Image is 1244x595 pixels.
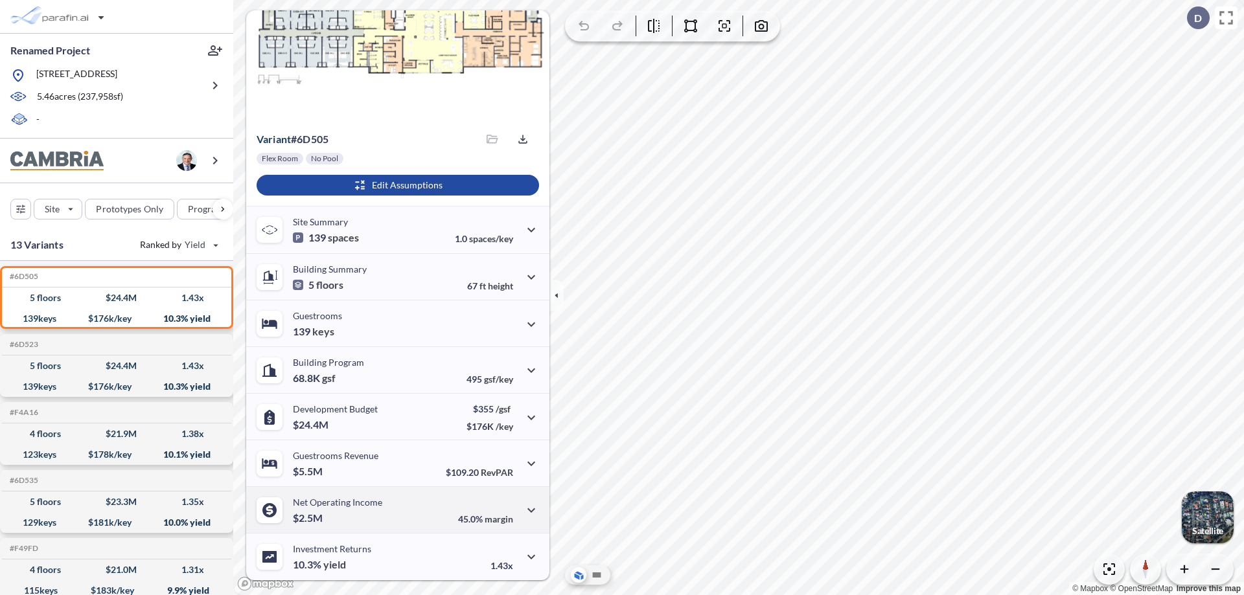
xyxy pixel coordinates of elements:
p: 495 [466,374,513,385]
button: Prototypes Only [85,199,174,219]
p: Site Summary [293,216,348,227]
p: $109.20 [446,467,513,478]
img: Switcher Image [1182,491,1234,543]
p: No Pool [311,153,338,164]
p: Guestrooms [293,310,342,321]
p: 5 [293,278,343,291]
h5: Click to copy the code [7,476,38,485]
a: OpenStreetMap [1110,584,1173,593]
span: floors [316,278,343,291]
p: Edit Assumptions [372,179,443,192]
button: Aerial View [571,567,586,583]
p: $355 [466,403,513,414]
button: Switcher ImageSatellite [1182,491,1234,543]
p: 45.0% [458,513,513,524]
p: Development Budget [293,403,378,414]
h5: Click to copy the code [7,340,38,349]
h5: Click to copy the code [7,408,38,417]
span: gsf/key [484,374,513,385]
p: 10.3% [293,558,346,571]
span: height [488,280,513,291]
button: Edit Assumptions [257,175,539,196]
span: spaces/key [469,233,513,244]
span: Variant [257,133,291,145]
h5: Click to copy the code [7,272,38,281]
span: ft [479,280,486,291]
p: Site [45,203,60,216]
p: 67 [467,280,513,291]
p: Building Program [293,357,364,368]
span: Yield [185,238,206,251]
p: - [36,113,40,128]
span: spaces [328,231,359,244]
p: 5.46 acres ( 237,958 sf) [37,90,123,104]
button: Site [34,199,82,219]
p: $5.5M [293,465,325,478]
span: keys [312,325,334,338]
p: Guestrooms Revenue [293,450,378,461]
img: BrandImage [10,151,104,171]
span: margin [485,513,513,524]
p: $2.5M [293,511,325,524]
button: Ranked by Yield [130,234,227,255]
p: Renamed Project [10,43,90,58]
p: $176K [466,421,513,432]
a: Improve this map [1177,584,1241,593]
span: /gsf [496,403,511,414]
a: Mapbox homepage [237,576,294,591]
p: Satellite [1192,526,1223,536]
p: 13 Variants [10,237,63,253]
p: Investment Returns [293,543,371,554]
span: gsf [322,372,336,385]
p: 1.0 [455,233,513,244]
p: Program [188,203,224,216]
p: [STREET_ADDRESS] [36,67,117,84]
a: Mapbox [1072,584,1108,593]
button: Program [177,199,247,219]
p: Prototypes Only [96,203,163,216]
button: Site Plan [589,567,605,583]
p: 139 [293,231,359,244]
h5: Click to copy the code [7,544,38,553]
p: Net Operating Income [293,497,382,508]
p: 68.8K [293,372,336,385]
img: user logo [176,150,197,171]
p: 139 [293,325,334,338]
p: # 6d505 [257,133,328,146]
p: Flex Room [262,153,298,164]
p: $24.4M [293,418,330,431]
span: /key [496,421,513,432]
span: RevPAR [481,467,513,478]
span: yield [323,558,346,571]
p: Building Summary [293,264,367,275]
p: 1.43x [490,560,513,571]
p: D [1194,12,1202,24]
